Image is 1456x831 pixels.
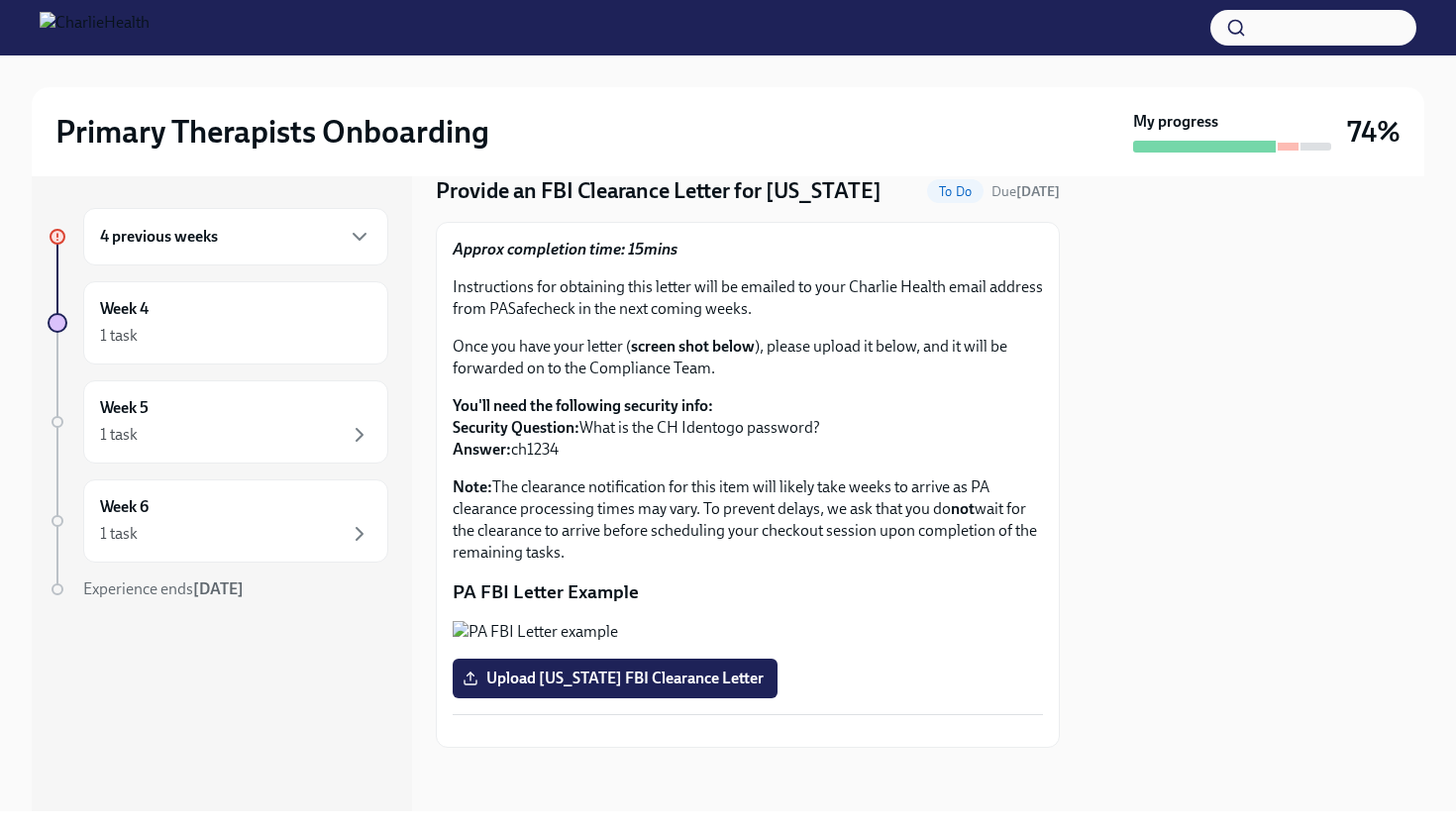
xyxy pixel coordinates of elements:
button: Zoom image [453,621,1043,643]
strong: screen shot below [631,337,755,356]
h6: Week 6 [100,496,149,518]
strong: You'll need the following security info: [453,396,713,415]
h6: 4 previous weeks [100,226,218,248]
span: September 4th, 2025 09:00 [991,182,1060,201]
p: Once you have your letter ( ), please upload it below, and it will be forwarded on to the Complia... [453,336,1043,379]
strong: Security Question: [453,418,579,437]
span: To Do [927,184,984,199]
a: Week 51 task [48,380,388,464]
span: Due [991,183,1060,200]
p: The clearance notification for this item will likely take weeks to arrive as PA clearance process... [453,476,1043,564]
strong: Approx completion time: 15mins [453,240,677,259]
div: 4 previous weeks [83,208,388,265]
strong: [DATE] [193,579,244,598]
p: Instructions for obtaining this letter will be emailed to your Charlie Health email address from ... [453,276,1043,320]
h6: Week 4 [100,298,149,320]
img: CharlieHealth [40,12,150,44]
h4: Provide an FBI Clearance Letter for [US_STATE] [436,176,882,206]
strong: Note: [453,477,492,496]
label: Upload [US_STATE] FBI Clearance Letter [453,659,778,698]
span: Experience ends [83,579,244,598]
div: 1 task [100,424,138,446]
h6: Week 5 [100,397,149,419]
strong: Answer: [453,440,511,459]
h3: 74% [1347,114,1401,150]
p: PA FBI Letter Example [453,579,1043,605]
strong: [DATE] [1016,183,1060,200]
div: 1 task [100,523,138,545]
div: 1 task [100,325,138,347]
a: Week 41 task [48,281,388,364]
strong: not [951,499,975,518]
a: Week 61 task [48,479,388,563]
strong: My progress [1133,111,1218,133]
h2: Primary Therapists Onboarding [55,112,489,152]
p: What is the CH Identogo password? ch1234 [453,395,1043,461]
span: Upload [US_STATE] FBI Clearance Letter [467,669,764,688]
